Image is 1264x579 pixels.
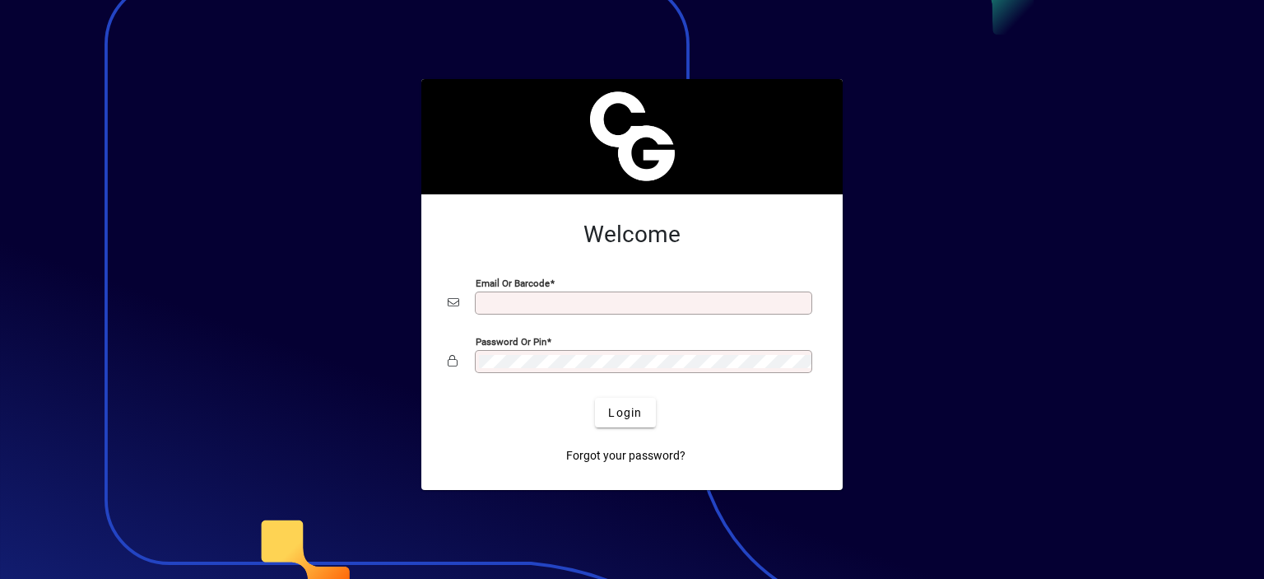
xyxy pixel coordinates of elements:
[608,404,642,422] span: Login
[476,278,550,289] mat-label: Email or Barcode
[595,398,655,427] button: Login
[448,221,816,249] h2: Welcome
[476,336,546,348] mat-label: Password or Pin
[560,441,692,470] a: Forgot your password?
[566,447,685,465] span: Forgot your password?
